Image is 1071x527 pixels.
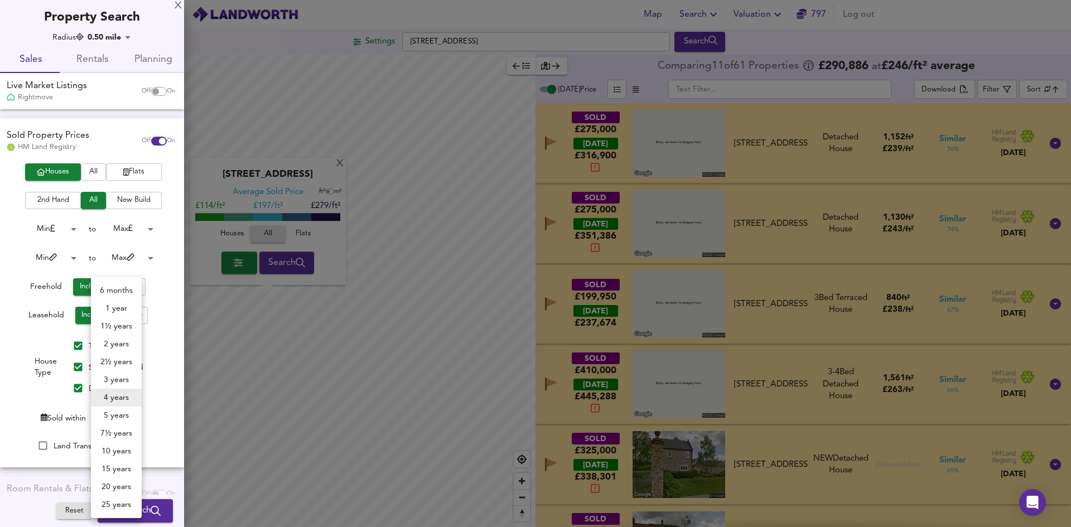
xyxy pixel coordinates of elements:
li: 2 years [91,335,142,353]
li: 4 years [91,389,142,407]
li: 3 years [91,371,142,389]
li: 6 months [91,282,142,299]
li: 25 years [91,496,142,514]
li: 10 years [91,442,142,460]
div: Open Intercom Messenger [1019,489,1046,516]
li: 1 year [91,299,142,317]
li: 2½ years [91,353,142,371]
li: 7½ years [91,424,142,442]
li: 15 years [91,460,142,478]
li: 5 years [91,407,142,424]
li: 20 years [91,478,142,496]
li: 1½ years [91,317,142,335]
